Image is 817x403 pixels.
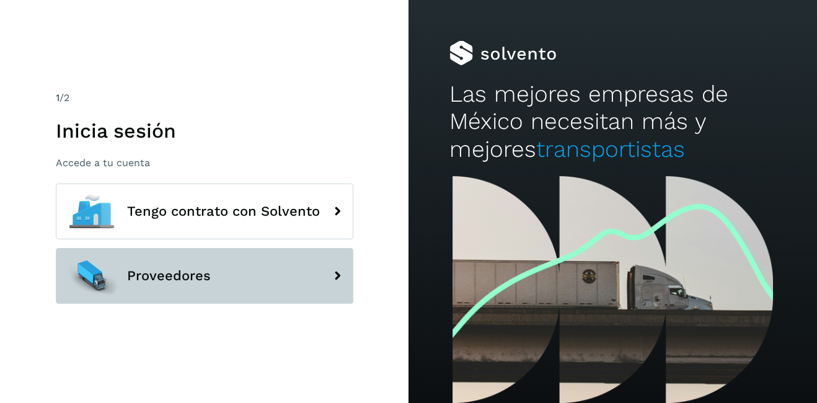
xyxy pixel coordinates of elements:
[127,204,320,219] span: Tengo contrato con Solvento
[536,136,685,162] span: transportistas
[56,157,353,169] p: Accede a tu cuenta
[56,119,353,143] h1: Inicia sesión
[449,81,776,163] h2: Las mejores empresas de México necesitan más y mejores
[56,248,353,304] button: Proveedores
[56,184,353,239] button: Tengo contrato con Solvento
[127,268,211,283] span: Proveedores
[56,91,353,105] div: /2
[56,92,60,104] span: 1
